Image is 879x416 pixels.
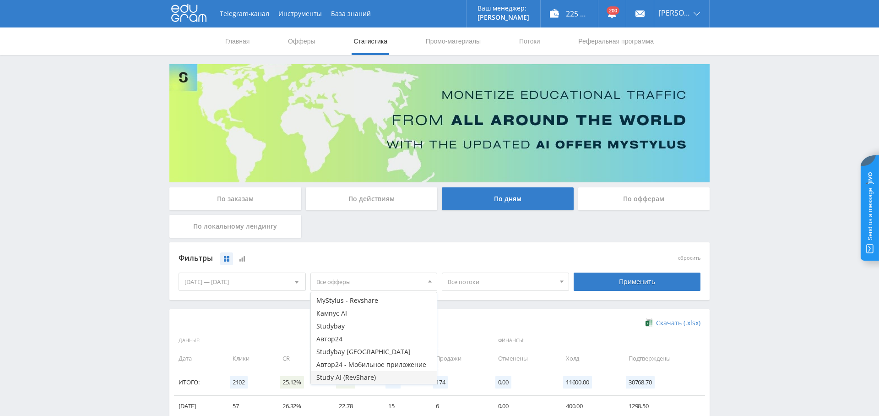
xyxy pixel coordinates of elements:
button: Studybay [311,320,437,333]
div: Применить [574,273,701,291]
span: 30768.70 [626,376,655,389]
img: xlsx [646,318,653,327]
a: Статистика [353,27,388,55]
a: Реферальная программа [577,27,655,55]
td: Подтверждены [619,348,705,369]
td: CR [273,348,330,369]
td: Итого: [174,369,223,396]
p: Ваш менеджер: [477,5,529,12]
td: Дата [174,348,223,369]
div: По действиям [306,187,438,210]
span: 11600.00 [563,376,592,389]
span: Все офферы [316,273,423,290]
a: Главная [224,27,250,55]
button: Автор24 - Мобильное приложение [311,358,437,371]
a: Офферы [287,27,316,55]
img: Banner [169,64,710,182]
a: Потоки [518,27,541,55]
div: По заказам [169,187,301,210]
span: Все потоки [448,273,555,290]
td: Клики [223,348,273,369]
a: Промо-материалы [425,27,482,55]
div: По локальному лендингу [169,215,301,238]
span: 25.12% [280,376,304,389]
button: Автор24 [311,333,437,345]
span: 174 [433,376,448,389]
a: Скачать (.xlsx) [646,318,700,328]
span: Данные: [174,333,377,349]
span: Скачать (.xlsx) [656,319,700,327]
p: [PERSON_NAME] [477,14,529,21]
td: Продажи [427,348,489,369]
span: 2102 [230,376,248,389]
button: Кампус AI [311,307,437,320]
button: сбросить [678,255,700,261]
span: Финансы: [491,333,703,349]
button: MyStylus - Revshare [311,294,437,307]
div: Фильтры [179,252,569,265]
button: Studybay [GEOGRAPHIC_DATA] [311,345,437,358]
div: [DATE] — [DATE] [179,273,305,290]
button: Study AI (RevShare) [311,371,437,384]
span: 0.00 [495,376,511,389]
td: Холд [557,348,619,369]
div: По офферам [578,187,710,210]
div: По дням [442,187,574,210]
span: [PERSON_NAME] [659,9,691,16]
td: Отменены [489,348,557,369]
